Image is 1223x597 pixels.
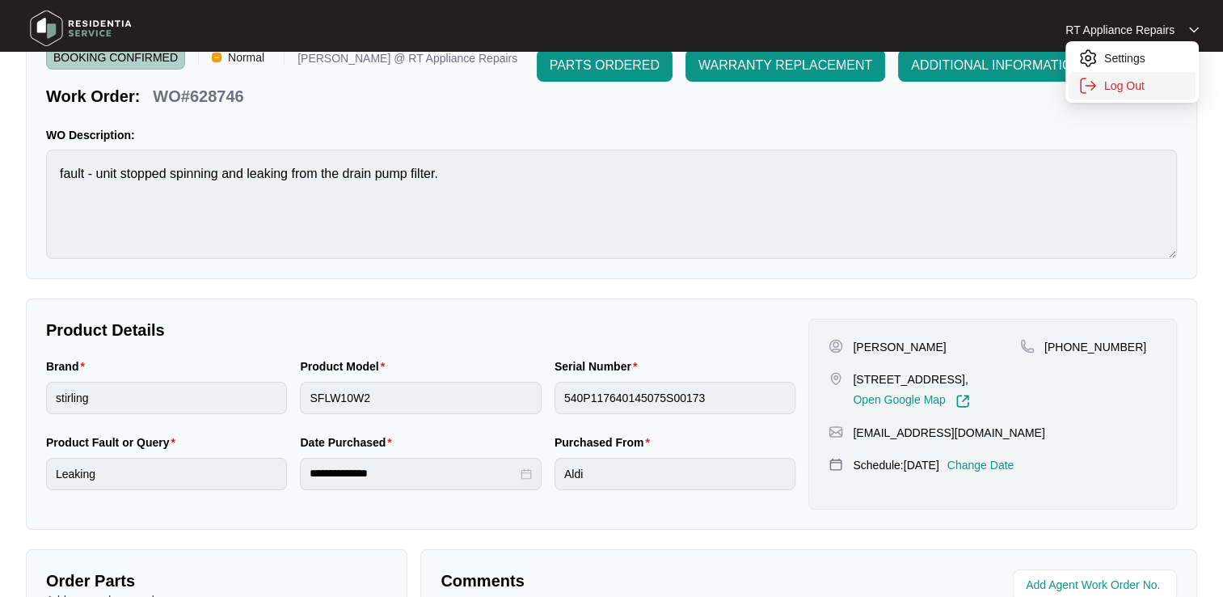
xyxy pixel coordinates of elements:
[46,434,182,451] label: Product Fault or Query
[221,45,271,70] span: Normal
[46,458,287,490] input: Product Fault or Query
[1104,50,1186,66] p: Settings
[46,85,140,108] p: Work Order:
[1026,576,1167,595] input: Add Agent Work Order No.
[1189,26,1199,34] img: dropdown arrow
[441,569,797,592] p: Comments
[1078,49,1098,68] img: settings icon
[46,319,795,341] p: Product Details
[300,434,398,451] label: Date Purchased
[46,382,287,414] input: Brand
[947,457,1014,473] p: Change Date
[911,56,1082,75] span: ADDITIONAL INFORMATION
[555,458,795,490] input: Purchased From
[829,457,843,472] img: map-pin
[24,4,137,53] img: residentia service logo
[829,425,843,439] img: map-pin
[698,56,872,75] span: WARRANTY REPLACEMENT
[297,53,517,70] p: [PERSON_NAME] @ RT Appliance Repairs
[310,465,517,482] input: Date Purchased
[153,85,243,108] p: WO#628746
[955,394,970,409] img: Link-External
[829,371,843,386] img: map-pin
[46,569,387,592] p: Order Parts
[853,339,946,355] p: [PERSON_NAME]
[46,127,1177,143] p: WO Description:
[555,382,795,414] input: Serial Number
[1065,22,1175,38] p: RT Appliance Repairs
[853,371,969,387] p: [STREET_ADDRESS],
[300,358,391,375] label: Product Model
[1104,78,1186,94] p: Log Out
[685,49,885,82] button: WARRANTY REPLACEMENT
[555,434,656,451] label: Purchased From
[46,45,185,70] span: BOOKING CONFIRMED
[853,457,938,473] p: Schedule: [DATE]
[1044,339,1146,355] p: [PHONE_NUMBER]
[853,394,969,409] a: Open Google Map
[1020,339,1035,354] img: map-pin
[212,53,221,62] img: Vercel Logo
[898,49,1094,82] button: ADDITIONAL INFORMATION
[537,49,673,82] button: PARTS ORDERED
[46,358,91,375] label: Brand
[1078,76,1098,95] img: settings icon
[550,56,660,75] span: PARTS ORDERED
[853,425,1044,441] p: [EMAIL_ADDRESS][DOMAIN_NAME]
[555,358,643,375] label: Serial Number
[46,150,1177,259] textarea: fault - unit stopped spinning and leaking from the drain pump filter.
[829,339,843,354] img: user-pin
[300,382,541,414] input: Product Model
